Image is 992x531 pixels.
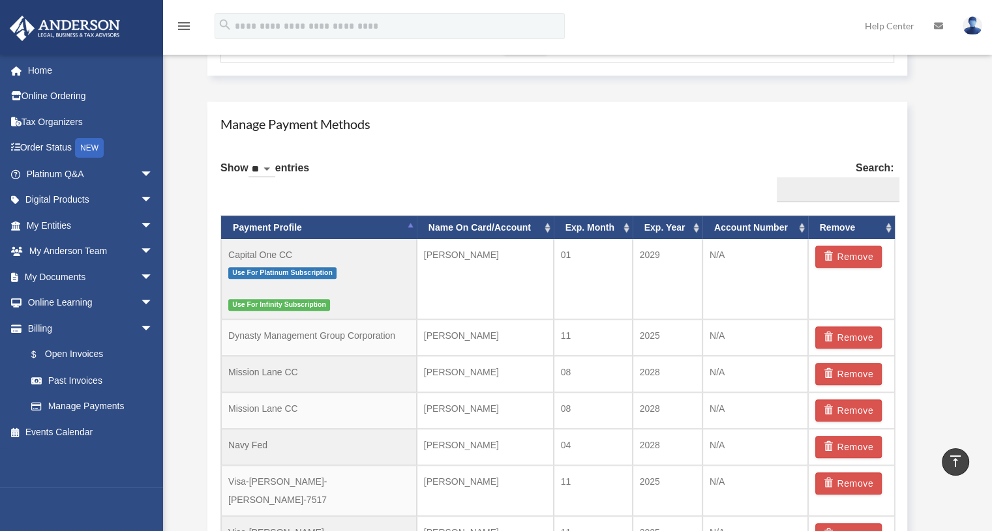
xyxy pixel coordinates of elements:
td: Navy Fed [221,429,417,465]
th: Payment Profile: activate to sort column descending [221,216,417,240]
td: N/A [702,429,808,465]
button: Remove [815,246,882,268]
span: arrow_drop_down [140,187,166,214]
td: [PERSON_NAME] [417,392,554,429]
a: Online Ordering [9,83,173,109]
span: arrow_drop_down [140,290,166,317]
a: Platinum Q&Aarrow_drop_down [9,161,173,187]
td: [PERSON_NAME] [417,319,554,356]
input: Search: [777,177,899,202]
h4: Manage Payment Methods [220,115,894,133]
a: My Anderson Teamarrow_drop_down [9,238,173,265]
button: Remove [815,436,882,458]
span: arrow_drop_down [140,264,166,291]
td: Capital One CC [221,239,417,319]
td: [PERSON_NAME] [417,465,554,516]
td: N/A [702,356,808,392]
span: arrow_drop_down [140,212,166,239]
th: Exp. Year: activate to sort column ascending [633,216,702,240]
a: Order StatusNEW [9,135,173,162]
td: Mission Lane CC [221,356,417,392]
td: Mission Lane CC [221,392,417,429]
button: Remove [815,363,882,385]
a: menu [176,23,192,34]
span: $ [38,347,45,363]
a: Events Calendar [9,419,173,445]
a: Online Learningarrow_drop_down [9,290,173,316]
button: Remove [815,472,882,495]
td: 2028 [633,356,702,392]
button: Remove [815,399,882,422]
td: 2025 [633,465,702,516]
a: My Documentsarrow_drop_down [9,264,173,290]
i: vertical_align_top [948,453,963,469]
a: Home [9,57,173,83]
th: Name On Card/Account: activate to sort column ascending [417,216,554,240]
button: Remove [815,326,882,349]
span: Use For Platinum Subscription [228,267,337,278]
img: User Pic [963,16,982,35]
td: N/A [702,319,808,356]
th: Exp. Month: activate to sort column ascending [554,216,633,240]
td: 08 [554,356,633,392]
a: $Open Invoices [18,341,173,368]
td: 11 [554,319,633,356]
td: 04 [554,429,633,465]
td: N/A [702,392,808,429]
td: 2025 [633,319,702,356]
td: 01 [554,239,633,319]
td: [PERSON_NAME] [417,239,554,319]
a: My Entitiesarrow_drop_down [9,212,173,238]
div: NEW [75,138,104,158]
td: Dynasty Management Group Corporation [221,319,417,356]
label: Search: [772,159,894,202]
a: Manage Payments [18,394,166,420]
a: Tax Organizers [9,109,173,135]
td: 2028 [633,429,702,465]
i: search [218,18,232,32]
td: N/A [702,465,808,516]
i: menu [176,18,192,34]
span: arrow_drop_down [140,315,166,342]
th: Remove: activate to sort column ascending [808,216,895,240]
select: Showentries [248,162,275,177]
td: 11 [554,465,633,516]
td: N/A [702,239,808,319]
span: arrow_drop_down [140,161,166,188]
span: Use For Infinity Subscription [228,299,330,310]
a: vertical_align_top [942,448,969,476]
td: 08 [554,392,633,429]
label: Show entries [220,159,309,190]
td: Visa-[PERSON_NAME]-[PERSON_NAME]-7517 [221,465,417,516]
img: Anderson Advisors Platinum Portal [6,16,124,41]
a: Past Invoices [18,367,173,394]
td: 2029 [633,239,702,319]
th: Account Number: activate to sort column ascending [702,216,808,240]
span: arrow_drop_down [140,238,166,265]
td: [PERSON_NAME] [417,356,554,392]
td: 2028 [633,392,702,429]
a: Billingarrow_drop_down [9,315,173,341]
td: [PERSON_NAME] [417,429,554,465]
a: Digital Productsarrow_drop_down [9,187,173,213]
